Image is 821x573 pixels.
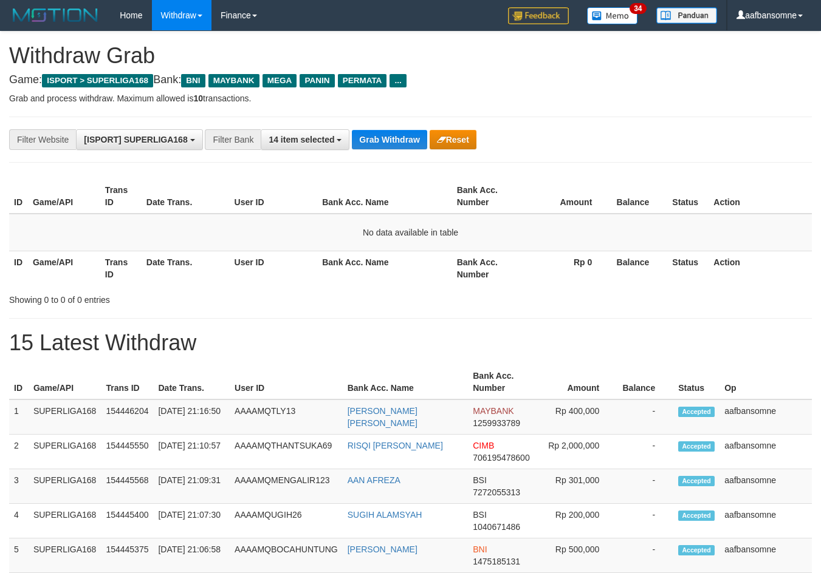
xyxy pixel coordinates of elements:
[84,135,187,144] span: [ISPORT] SUPERLIGA168
[473,453,529,463] span: Copy 706195478600 to clipboard
[343,365,469,399] th: Bank Acc. Name
[261,129,349,150] button: 14 item selected
[9,399,29,435] td: 1
[101,538,153,573] td: 154445375
[100,179,142,214] th: Trans ID
[76,129,202,150] button: [ISPORT] SUPERLIGA168
[230,504,343,538] td: AAAAMQUGIH26
[473,522,520,532] span: Copy 1040671486 to clipboard
[230,399,343,435] td: AAAAMQTLY13
[678,545,715,555] span: Accepted
[29,435,101,469] td: SUPERLIGA168
[538,435,617,469] td: Rp 2,000,000
[9,504,29,538] td: 4
[153,538,230,573] td: [DATE] 21:06:58
[720,504,812,538] td: aafbansomne
[667,251,709,285] th: Status
[317,179,452,214] th: Bank Acc. Name
[142,251,230,285] th: Date Trans.
[468,365,538,399] th: Bank Acc. Number
[9,74,812,86] h4: Game: Bank:
[524,251,611,285] th: Rp 0
[720,538,812,573] td: aafbansomne
[29,469,101,504] td: SUPERLIGA168
[473,557,520,566] span: Copy 1475185131 to clipboard
[473,510,487,520] span: BSI
[667,179,709,214] th: Status
[348,441,443,450] a: RISQI [PERSON_NAME]
[617,504,673,538] td: -
[263,74,297,87] span: MEGA
[29,365,101,399] th: Game/API
[656,7,717,24] img: panduan.png
[538,469,617,504] td: Rp 301,000
[230,179,318,214] th: User ID
[348,475,400,485] a: AAN AFREZA
[617,435,673,469] td: -
[709,179,812,214] th: Action
[452,251,524,285] th: Bank Acc. Number
[348,510,422,520] a: SUGIH ALAMSYAH
[678,476,715,486] span: Accepted
[473,418,520,428] span: Copy 1259933789 to clipboard
[617,538,673,573] td: -
[720,435,812,469] td: aafbansomne
[142,179,230,214] th: Date Trans.
[538,504,617,538] td: Rp 200,000
[348,406,417,428] a: [PERSON_NAME] [PERSON_NAME]
[9,365,29,399] th: ID
[9,538,29,573] td: 5
[538,538,617,573] td: Rp 500,000
[29,504,101,538] td: SUPERLIGA168
[617,399,673,435] td: -
[348,544,417,554] a: [PERSON_NAME]
[153,469,230,504] td: [DATE] 21:09:31
[610,179,667,214] th: Balance
[101,399,153,435] td: 154446204
[720,365,812,399] th: Op
[9,331,812,355] h1: 15 Latest Withdraw
[473,406,514,416] span: MAYBANK
[101,365,153,399] th: Trans ID
[230,469,343,504] td: AAAAMQMENGALIR123
[538,399,617,435] td: Rp 400,000
[673,365,720,399] th: Status
[678,407,715,417] span: Accepted
[452,179,524,214] th: Bank Acc. Number
[720,469,812,504] td: aafbansomne
[630,3,646,14] span: 34
[9,435,29,469] td: 2
[153,435,230,469] td: [DATE] 21:10:57
[9,129,76,150] div: Filter Website
[28,179,100,214] th: Game/API
[610,251,667,285] th: Balance
[153,504,230,538] td: [DATE] 21:07:30
[153,399,230,435] td: [DATE] 21:16:50
[473,475,487,485] span: BSI
[153,365,230,399] th: Date Trans.
[230,538,343,573] td: AAAAMQBOCAHUNTUNG
[100,251,142,285] th: Trans ID
[709,251,812,285] th: Action
[28,251,100,285] th: Game/API
[29,399,101,435] td: SUPERLIGA168
[617,469,673,504] td: -
[9,214,812,251] td: No data available in table
[508,7,569,24] img: Feedback.jpg
[473,441,494,450] span: CIMB
[42,74,153,87] span: ISPORT > SUPERLIGA168
[524,179,611,214] th: Amount
[29,538,101,573] td: SUPERLIGA168
[352,130,427,149] button: Grab Withdraw
[473,544,487,554] span: BNI
[678,441,715,452] span: Accepted
[9,469,29,504] td: 3
[430,130,476,149] button: Reset
[269,135,334,144] span: 14 item selected
[205,129,261,150] div: Filter Bank
[101,469,153,504] td: 154445568
[9,179,28,214] th: ID
[101,435,153,469] td: 154445550
[101,504,153,538] td: 154445400
[230,365,343,399] th: User ID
